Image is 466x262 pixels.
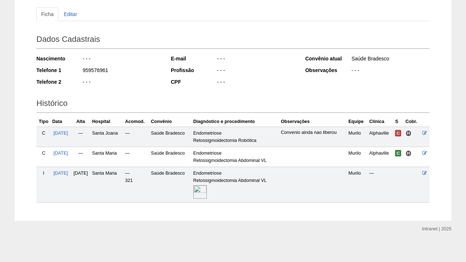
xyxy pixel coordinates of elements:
[395,150,401,156] span: Confirmada
[368,147,394,167] td: Alphaville
[36,55,82,62] div: Nascimento
[54,171,68,176] a: [DATE]
[91,116,123,127] th: Hospital
[368,167,394,202] td: —
[150,127,192,147] td: Saúde Bradesco
[280,116,347,127] th: Observações
[123,167,149,202] td: — 321
[216,78,295,87] div: - - -
[216,55,295,64] div: - - -
[347,127,368,147] td: Murilo
[71,116,91,127] th: Alta
[368,127,394,147] td: Alphaville
[91,147,123,167] td: Santa Maria
[404,116,421,127] th: Cobr.
[347,167,368,202] td: Murilo
[192,127,280,147] td: Endometriose Retossigmoidectomia Robótica
[192,147,280,167] td: Endometriose Retossigmoidectomia Abdominal VL
[59,7,82,21] a: Editar
[51,116,71,127] th: Data
[347,116,368,127] th: Equipe
[305,55,351,62] div: Convênio atual
[36,67,82,74] div: Telefone 1
[150,167,192,202] td: Saúde Bradesco
[395,130,401,136] span: Cancelada
[82,55,161,64] div: - - -
[351,67,430,76] div: - - -
[71,147,91,167] td: —
[74,171,88,176] span: [DATE]
[406,130,412,136] span: Hospital
[351,55,430,64] div: Saúde Bradesco
[123,147,149,167] td: —
[347,147,368,167] td: Murilo
[82,67,161,76] div: 959576961
[36,96,430,113] h2: Histórico
[36,32,430,49] h2: Dados Cadastrais
[123,127,149,147] td: —
[38,130,49,137] div: C
[192,167,280,202] td: Endometriose Retossigmoidectomia Abdominal VL
[216,67,295,76] div: - - -
[38,170,49,177] div: I
[406,150,412,156] span: Hospital
[54,151,68,156] a: [DATE]
[91,167,123,202] td: Santa Maria
[171,67,216,74] div: Profissão
[281,130,345,136] p: Convenio ainda nao liberou
[192,116,280,127] th: Diagnóstico e procedimento
[36,78,82,86] div: Telefone 2
[123,116,149,127] th: Acomod.
[91,127,123,147] td: Santa Joana
[171,78,216,86] div: CPF
[150,116,192,127] th: Convênio
[54,131,68,136] a: [DATE]
[171,55,216,62] div: E-mail
[305,67,351,74] div: Observações
[422,225,451,233] div: Intranet | 2025
[36,116,51,127] th: Tipo
[36,7,58,21] a: Ficha
[71,127,91,147] td: —
[150,147,192,167] td: Saúde Bradesco
[394,116,404,127] th: S
[368,116,394,127] th: Clínica
[38,150,49,157] div: C
[82,78,161,87] div: - - -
